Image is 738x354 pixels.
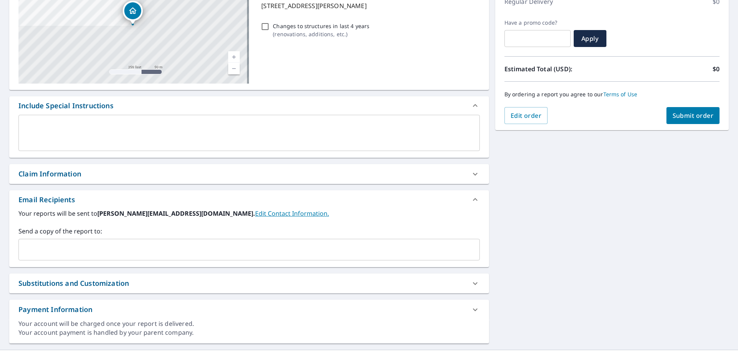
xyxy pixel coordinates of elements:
[504,19,571,26] label: Have a promo code?
[228,51,240,63] a: Current Level 17, Zoom In
[666,107,720,124] button: Submit order
[504,91,720,98] p: By ordering a report you agree to our
[504,64,612,74] p: Estimated Total (USD):
[9,164,489,184] div: Claim Information
[18,195,75,205] div: Email Recipients
[18,304,92,315] div: Payment Information
[574,30,606,47] button: Apply
[18,328,480,337] div: Your account payment is handled by your parent company.
[511,111,542,120] span: Edit order
[603,91,638,98] a: Terms of Use
[673,111,714,120] span: Submit order
[18,169,81,179] div: Claim Information
[9,273,489,293] div: Substitutions and Customization
[97,209,255,218] b: [PERSON_NAME][EMAIL_ADDRESS][DOMAIN_NAME].
[9,96,489,115] div: Include Special Instructions
[123,1,143,25] div: Dropped pin, building 1, Residential property, 1625 Saint Catherine St Florissant, MO 63033
[18,226,480,236] label: Send a copy of the report to:
[255,209,329,218] a: EditContactInfo
[18,278,129,289] div: Substitutions and Customization
[580,34,600,43] span: Apply
[9,300,489,319] div: Payment Information
[504,107,548,124] button: Edit order
[18,209,480,218] label: Your reports will be sent to
[228,63,240,74] a: Current Level 17, Zoom Out
[273,30,369,38] p: ( renovations, additions, etc. )
[18,101,114,111] div: Include Special Instructions
[273,22,369,30] p: Changes to structures in last 4 years
[18,319,480,328] div: Your account will be charged once your report is delivered.
[261,1,476,10] p: [STREET_ADDRESS][PERSON_NAME]
[9,190,489,209] div: Email Recipients
[713,64,720,74] p: $0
